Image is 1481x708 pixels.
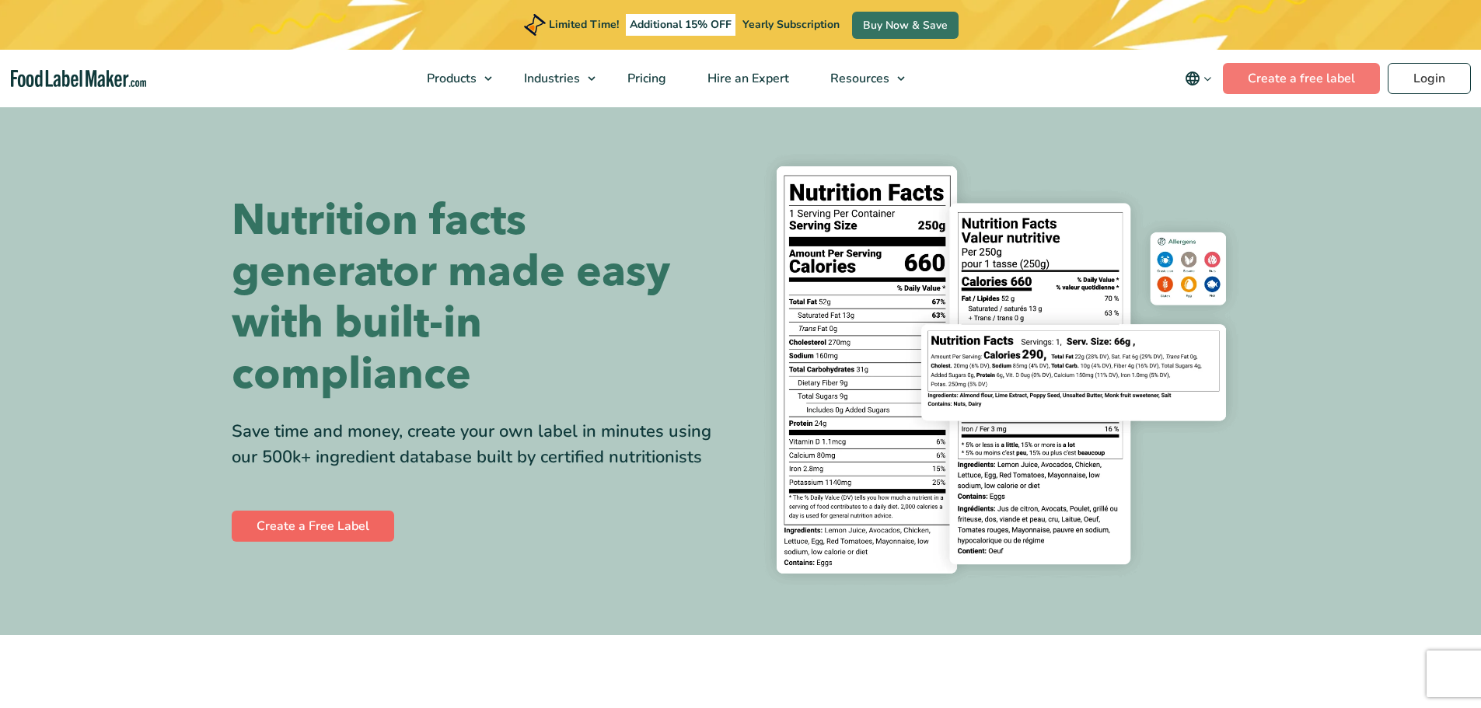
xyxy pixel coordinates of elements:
[232,195,729,400] h1: Nutrition facts generator made easy with built-in compliance
[1388,63,1471,94] a: Login
[742,17,840,32] span: Yearly Subscription
[810,50,913,107] a: Resources
[519,70,582,87] span: Industries
[232,511,394,542] a: Create a Free Label
[703,70,791,87] span: Hire an Expert
[626,14,735,36] span: Additional 15% OFF
[687,50,806,107] a: Hire an Expert
[1223,63,1380,94] a: Create a free label
[232,419,729,470] div: Save time and money, create your own label in minutes using our 500k+ ingredient database built b...
[852,12,959,39] a: Buy Now & Save
[549,17,619,32] span: Limited Time!
[504,50,603,107] a: Industries
[826,70,891,87] span: Resources
[11,70,147,88] a: Food Label Maker homepage
[607,50,683,107] a: Pricing
[422,70,478,87] span: Products
[407,50,500,107] a: Products
[623,70,668,87] span: Pricing
[1174,63,1223,94] button: Change language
